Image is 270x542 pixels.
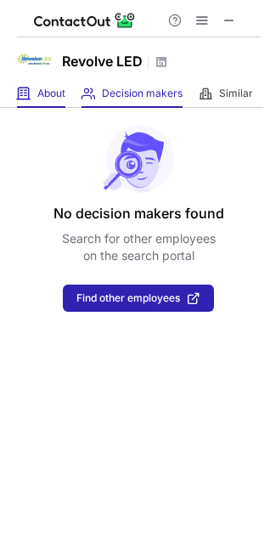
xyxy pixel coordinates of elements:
[17,42,51,76] img: 1c1d1deb30c53ef7c024b7bba2148565
[219,87,253,100] span: Similar
[102,87,183,100] span: Decision makers
[76,292,180,304] span: Find other employees
[34,10,136,31] img: ContactOut v5.3.10
[62,51,143,71] h1: Revolve LED
[37,87,65,100] span: About
[102,125,175,193] img: No leads found
[63,285,214,312] button: Find other employees
[53,203,224,223] header: No decision makers found
[62,230,216,264] p: Search for other employees on the search portal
